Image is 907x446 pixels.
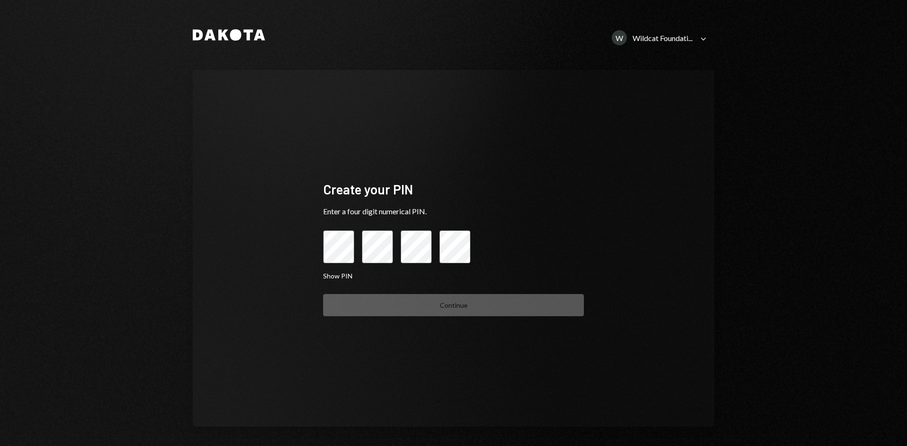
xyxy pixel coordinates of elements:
[323,272,352,281] button: Show PIN
[362,230,393,263] input: pin code 2 of 4
[439,230,471,263] input: pin code 4 of 4
[323,206,584,217] div: Enter a four digit numerical PIN.
[323,180,584,199] div: Create your PIN
[323,230,354,263] input: pin code 1 of 4
[612,30,627,45] div: W
[633,34,693,42] div: Wildcat Foundati...
[401,230,432,263] input: pin code 3 of 4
